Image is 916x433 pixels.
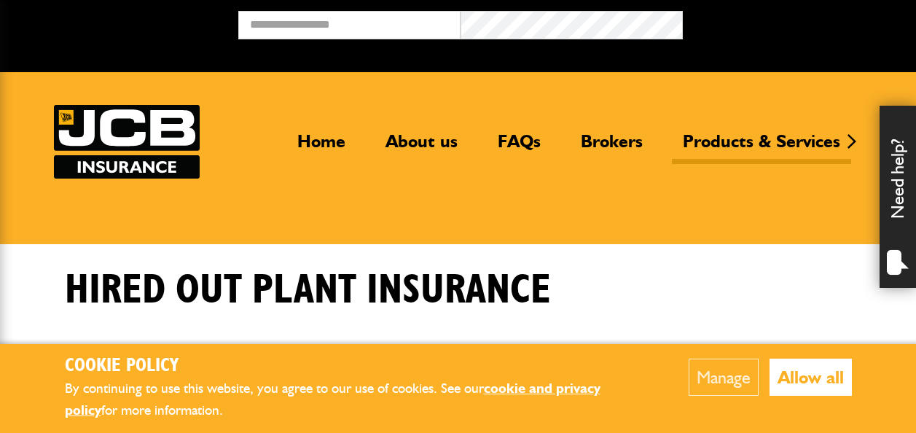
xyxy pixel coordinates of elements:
h1: Hired out plant insurance [65,266,551,315]
a: cookie and privacy policy [65,380,600,419]
a: About us [375,130,469,164]
a: FAQs [487,130,552,164]
button: Broker Login [683,11,905,34]
div: Need help? [880,106,916,288]
button: Manage [689,359,759,396]
p: By continuing to use this website, you agree to our use of cookies. See our for more information. [65,378,644,422]
h2: Cookie Policy [65,355,644,378]
a: JCB Insurance Services [54,105,200,179]
button: Allow all [770,359,852,396]
a: Home [286,130,356,164]
a: Products & Services [672,130,851,164]
a: Brokers [570,130,654,164]
img: JCB Insurance Services logo [54,105,200,179]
